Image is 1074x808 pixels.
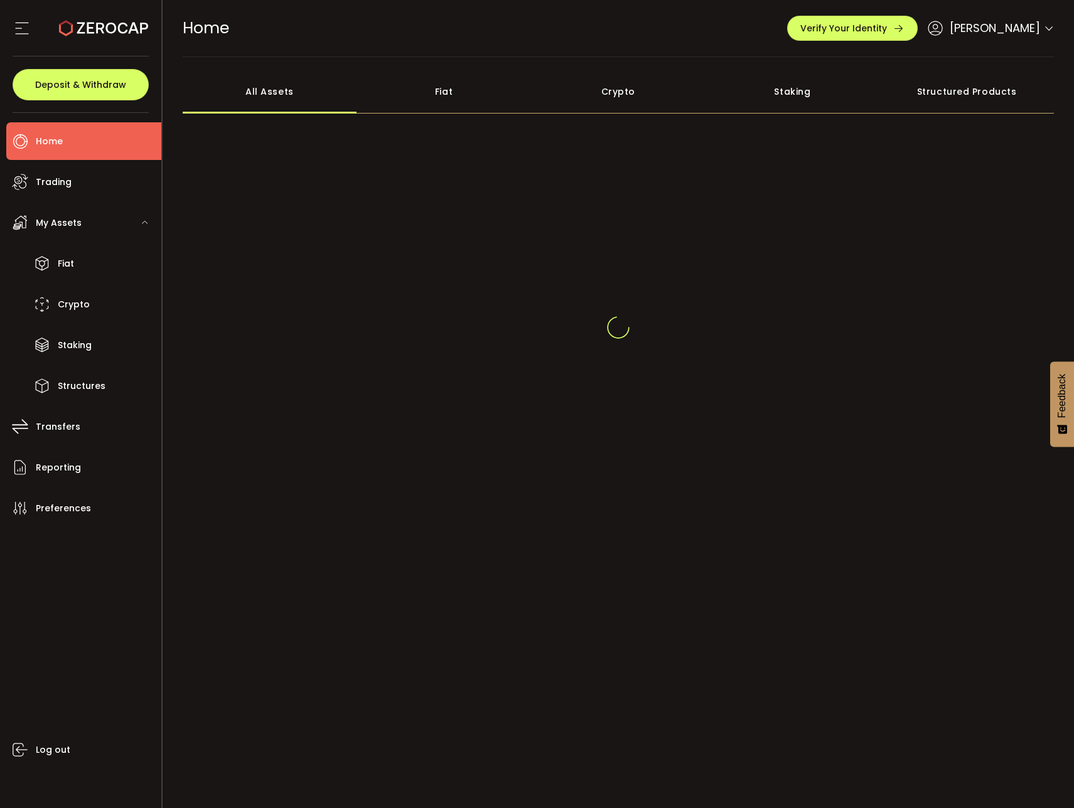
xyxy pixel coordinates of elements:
span: Fiat [58,255,74,273]
span: Structures [58,377,105,395]
span: Reporting [36,459,81,477]
span: My Assets [36,214,82,232]
div: All Assets [183,70,357,114]
span: Transfers [36,418,80,436]
div: Crypto [531,70,706,114]
div: Fiat [357,70,531,114]
span: Preferences [36,499,91,518]
span: Deposit & Withdraw [35,80,126,89]
button: Feedback - Show survey [1050,361,1074,447]
button: Verify Your Identity [787,16,918,41]
div: Structured Products [879,70,1054,114]
span: Staking [58,336,92,354]
span: Trading [36,173,72,191]
span: Home [36,132,63,151]
span: Log out [36,741,70,759]
span: Feedback [1056,374,1068,418]
span: [PERSON_NAME] [950,19,1040,36]
span: Home [183,17,229,39]
span: Verify Your Identity [800,24,887,33]
div: Staking [706,70,880,114]
span: Crypto [58,295,90,314]
button: Deposit & Withdraw [13,69,149,100]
